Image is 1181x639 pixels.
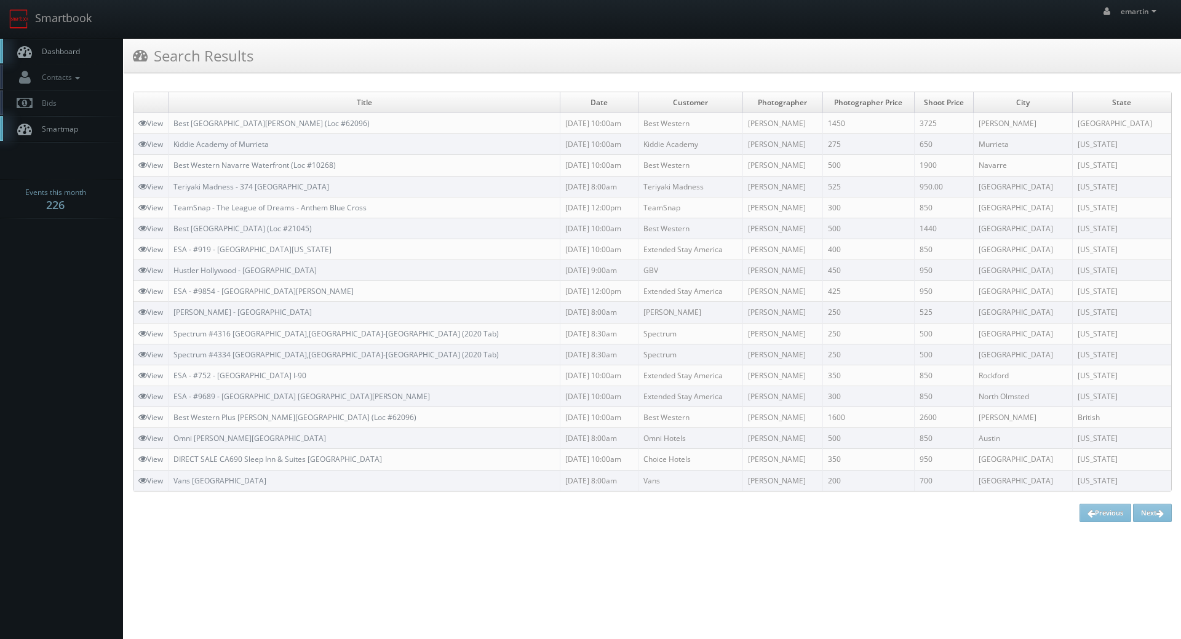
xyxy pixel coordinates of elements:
td: 350 [822,449,914,470]
td: [PERSON_NAME] [743,386,823,407]
td: [US_STATE] [1072,134,1171,155]
td: North Olmsted [973,386,1072,407]
td: GBV [638,260,742,281]
td: [US_STATE] [1072,260,1171,281]
td: 250 [822,302,914,323]
td: [US_STATE] [1072,176,1171,197]
a: Teriyaki Madness - 374 [GEOGRAPHIC_DATA] [173,181,329,192]
td: [US_STATE] [1072,218,1171,239]
td: 250 [822,344,914,365]
td: 450 [822,260,914,281]
td: [PERSON_NAME] [743,365,823,386]
td: 350 [822,365,914,386]
td: 200 [822,470,914,491]
td: [PERSON_NAME] [743,218,823,239]
td: 400 [822,239,914,260]
a: Vans [GEOGRAPHIC_DATA] [173,475,266,486]
td: [PERSON_NAME] [743,449,823,470]
a: View [138,475,163,486]
a: Spectrum #4334 [GEOGRAPHIC_DATA],[GEOGRAPHIC_DATA]-[GEOGRAPHIC_DATA] (2020 Tab) [173,349,499,360]
a: Omni [PERSON_NAME][GEOGRAPHIC_DATA] [173,433,326,443]
td: [US_STATE] [1072,386,1171,407]
td: Extended Stay America [638,281,742,302]
td: [DATE] 8:00am [560,428,638,449]
td: [DATE] 10:00am [560,155,638,176]
td: [US_STATE] [1072,239,1171,260]
td: [DATE] 8:00am [560,470,638,491]
td: [DATE] 8:00am [560,302,638,323]
td: 425 [822,281,914,302]
td: [PERSON_NAME] [743,113,823,134]
a: ESA - #752 - [GEOGRAPHIC_DATA] I-90 [173,370,306,381]
td: 950 [915,281,974,302]
td: Photographer Price [822,92,914,113]
td: [PERSON_NAME] [743,407,823,428]
td: 1900 [915,155,974,176]
td: Spectrum [638,323,742,344]
td: Extended Stay America [638,365,742,386]
td: [GEOGRAPHIC_DATA] [973,176,1072,197]
td: [DATE] 10:00am [560,113,638,134]
td: 1450 [822,113,914,134]
a: TeamSnap - The League of Dreams - Anthem Blue Cross [173,202,367,213]
a: [PERSON_NAME] - [GEOGRAPHIC_DATA] [173,307,312,317]
a: View [138,433,163,443]
td: [GEOGRAPHIC_DATA] [973,470,1072,491]
td: [DATE] 10:00am [560,218,638,239]
td: 500 [822,218,914,239]
td: [PERSON_NAME] [973,407,1072,428]
a: View [138,265,163,276]
a: Hustler Hollywood - [GEOGRAPHIC_DATA] [173,265,317,276]
td: Kiddie Academy [638,134,742,155]
a: ESA - #919 - [GEOGRAPHIC_DATA][US_STATE] [173,244,332,255]
td: [US_STATE] [1072,281,1171,302]
td: [US_STATE] [1072,428,1171,449]
td: State [1072,92,1171,113]
td: [US_STATE] [1072,470,1171,491]
td: Spectrum [638,344,742,365]
td: Choice Hotels [638,449,742,470]
td: 500 [822,428,914,449]
td: Extended Stay America [638,239,742,260]
td: [PERSON_NAME] [743,155,823,176]
td: [PERSON_NAME] [743,239,823,260]
a: View [138,328,163,339]
td: 850 [915,239,974,260]
td: [US_STATE] [1072,155,1171,176]
a: Best Western Navarre Waterfront (Loc #10268) [173,160,336,170]
td: [DATE] 10:00am [560,386,638,407]
td: Extended Stay America [638,386,742,407]
a: View [138,160,163,170]
a: Best [GEOGRAPHIC_DATA][PERSON_NAME] (Loc #62096) [173,118,370,129]
a: View [138,370,163,381]
td: 1440 [915,218,974,239]
td: 1600 [822,407,914,428]
td: [US_STATE] [1072,197,1171,218]
td: [PERSON_NAME] [743,260,823,281]
td: 500 [915,323,974,344]
a: View [138,307,163,317]
td: Austin [973,428,1072,449]
td: [US_STATE] [1072,302,1171,323]
td: Navarre [973,155,1072,176]
td: 2600 [915,407,974,428]
td: 500 [822,155,914,176]
a: Best Western Plus [PERSON_NAME][GEOGRAPHIC_DATA] (Loc #62096) [173,412,416,423]
td: [DATE] 10:00am [560,449,638,470]
td: Omni Hotels [638,428,742,449]
td: [PERSON_NAME] [743,197,823,218]
td: Best Western [638,218,742,239]
td: [GEOGRAPHIC_DATA] [973,260,1072,281]
a: View [138,286,163,296]
td: [PERSON_NAME] [743,176,823,197]
td: [DATE] 10:00am [560,134,638,155]
a: Spectrum #4316 [GEOGRAPHIC_DATA],[GEOGRAPHIC_DATA]-[GEOGRAPHIC_DATA] (2020 Tab) [173,328,499,339]
a: View [138,391,163,402]
td: TeamSnap [638,197,742,218]
td: [US_STATE] [1072,323,1171,344]
td: [GEOGRAPHIC_DATA] [973,323,1072,344]
td: Vans [638,470,742,491]
td: Best Western [638,155,742,176]
td: [PERSON_NAME] [743,470,823,491]
td: [PERSON_NAME] [973,113,1072,134]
